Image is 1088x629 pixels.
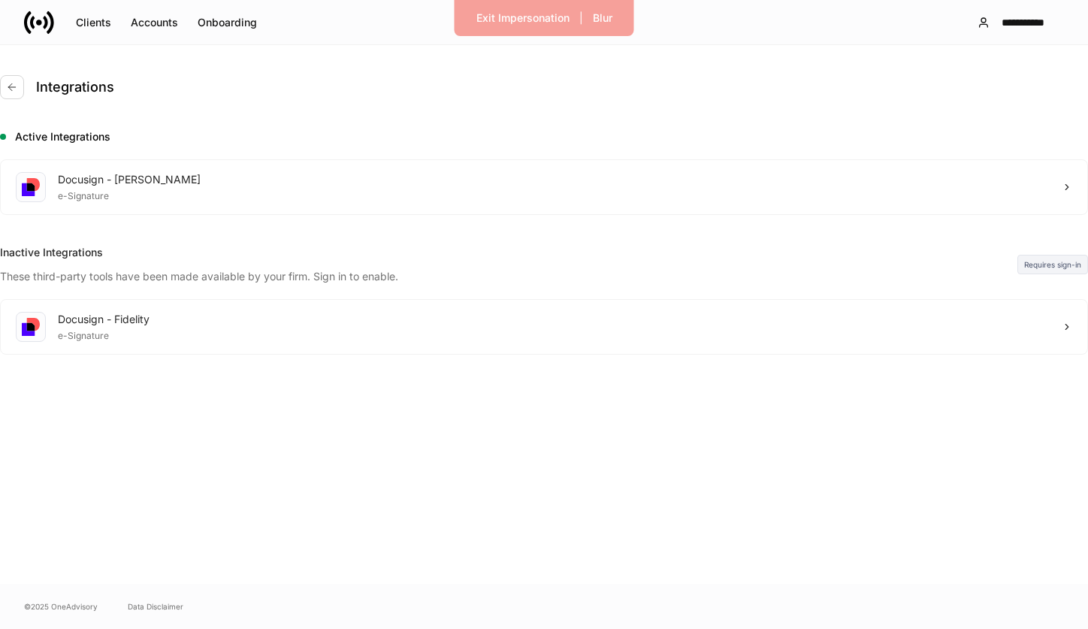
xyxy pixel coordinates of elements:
[1017,255,1088,274] div: Requires sign-in
[15,129,1088,144] h5: Active Integrations
[58,327,150,342] div: e-Signature
[128,600,183,612] a: Data Disclaimer
[58,187,201,202] div: e-Signature
[476,11,570,26] div: Exit Impersonation
[76,15,111,30] div: Clients
[58,172,201,187] div: Docusign - [PERSON_NAME]
[593,11,612,26] div: Blur
[36,78,114,96] h4: Integrations
[198,15,257,30] div: Onboarding
[24,600,98,612] span: © 2025 OneAdvisory
[58,312,150,327] div: Docusign - Fidelity
[131,15,178,30] div: Accounts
